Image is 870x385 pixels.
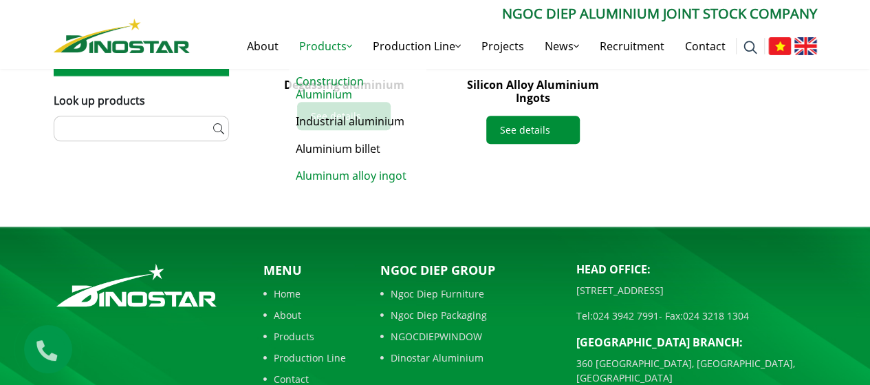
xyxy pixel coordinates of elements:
a: Contact [675,24,736,68]
a: 024 3218 1304 [683,309,749,322]
a: Home [263,287,346,301]
a: Industrial aluminium [289,108,426,135]
img: Tiếng Việt [768,37,791,55]
span: Look up products [54,93,145,108]
a: Production Line [362,24,471,68]
p: [GEOGRAPHIC_DATA] BRANCH: [576,334,817,351]
a: Ngoc Diep Furniture [380,287,556,301]
p: Tel: - Fax: [576,309,817,323]
p: Head Office: [576,261,817,278]
a: Products [289,24,362,68]
a: Products [263,329,346,344]
p: Menu [263,261,346,280]
a: Construction Aluminium [289,68,426,108]
a: Production Line [263,351,346,365]
a: Aluminium billet [289,136,426,163]
a: About [263,308,346,322]
a: News [534,24,589,68]
a: Recruitment [589,24,675,68]
img: logo_footer [54,261,219,309]
p: 360 [GEOGRAPHIC_DATA], [GEOGRAPHIC_DATA], [GEOGRAPHIC_DATA] [576,356,817,385]
p: [STREET_ADDRESS] [576,283,817,298]
a: See details [486,116,580,144]
a: NGOCDIEPWINDOW [380,329,556,344]
a: Dinostar Aluminium [380,351,556,365]
a: Aluminum alloy ingot [289,163,426,189]
a: Degassing aluminium [283,77,404,92]
a: Projects [471,24,534,68]
a: Silicon Alloy Aluminium Ingots [467,77,599,105]
img: English [794,37,817,55]
a: About [237,24,289,68]
p: Ngoc Diep Group [380,261,556,280]
a: Ngoc Diep Packaging [380,308,556,322]
img: Nhôm Dinostar [54,19,190,53]
img: search [743,41,757,54]
p: Ngoc Diep Aluminium Joint Stock Company [190,3,817,24]
a: 024 3942 7991 [593,309,659,322]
